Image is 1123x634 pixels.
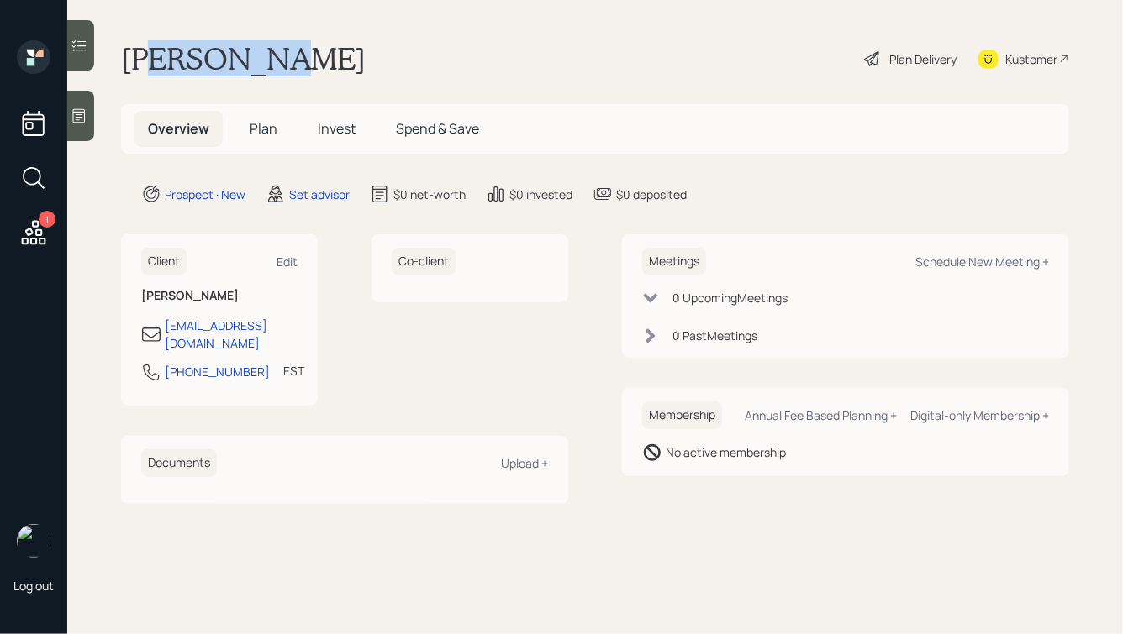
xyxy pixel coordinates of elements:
[141,289,298,303] h6: [PERSON_NAME]
[745,407,897,423] div: Annual Fee Based Planning +
[13,578,54,594] div: Log out
[396,119,479,138] span: Spend & Save
[141,248,187,275] h6: Client
[642,401,722,429] h6: Membership
[165,363,270,380] div: [PHONE_NUMBER]
[509,186,572,203] div: $0 invested
[283,362,304,380] div: EST
[39,211,55,228] div: 1
[277,254,298,270] div: Edit
[318,119,356,138] span: Invest
[910,407,1049,423] div: Digital-only Membership +
[616,186,687,203] div: $0 deposited
[17,524,50,558] img: hunter_neumayer.jpg
[141,449,217,477] h6: Documents
[666,443,786,461] div: No active membership
[148,119,209,138] span: Overview
[1005,50,1057,68] div: Kustomer
[915,254,1049,270] div: Schedule New Meeting +
[672,289,788,307] div: 0 Upcoming Meeting s
[289,186,350,203] div: Set advisor
[392,248,456,275] h6: Co-client
[501,455,548,471] div: Upload +
[250,119,277,138] span: Plan
[672,327,757,344] div: 0 Past Meeting s
[889,50,957,68] div: Plan Delivery
[165,186,245,203] div: Prospect · New
[393,186,466,203] div: $0 net-worth
[165,317,298,352] div: [EMAIL_ADDRESS][DOMAIN_NAME]
[121,40,366,77] h1: [PERSON_NAME]
[642,248,706,275] h6: Meetings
